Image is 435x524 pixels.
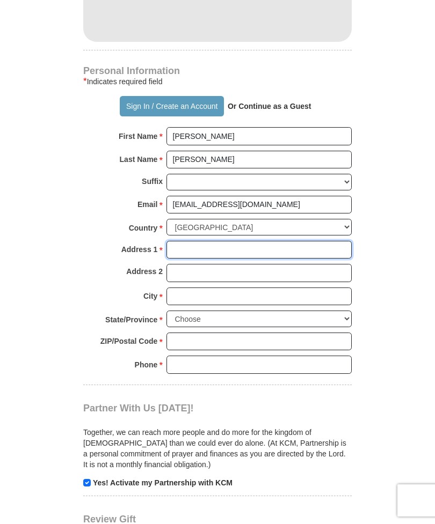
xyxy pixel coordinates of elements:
strong: Suffix [142,174,163,189]
h4: Personal Information [83,67,352,75]
strong: Yes! Activate my Partnership with KCM [93,478,233,487]
strong: City [143,289,157,304]
strong: State/Province [105,312,157,327]
strong: First Name [119,129,157,144]
span: Partner With Us [DATE]! [83,403,194,414]
strong: Address 2 [126,264,163,279]
button: Sign In / Create an Account [120,96,223,116]
div: Indicates required field [83,75,352,88]
p: Together, we can reach more people and do more for the kingdom of [DEMOGRAPHIC_DATA] than we coul... [83,427,352,470]
strong: Email [137,197,157,212]
strong: Country [129,220,158,235]
strong: Phone [135,357,158,372]
strong: ZIP/Postal Code [100,334,158,349]
strong: Or Continue as a Guest [228,102,311,110]
strong: Address 1 [121,242,158,257]
strong: Last Name [120,152,158,167]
